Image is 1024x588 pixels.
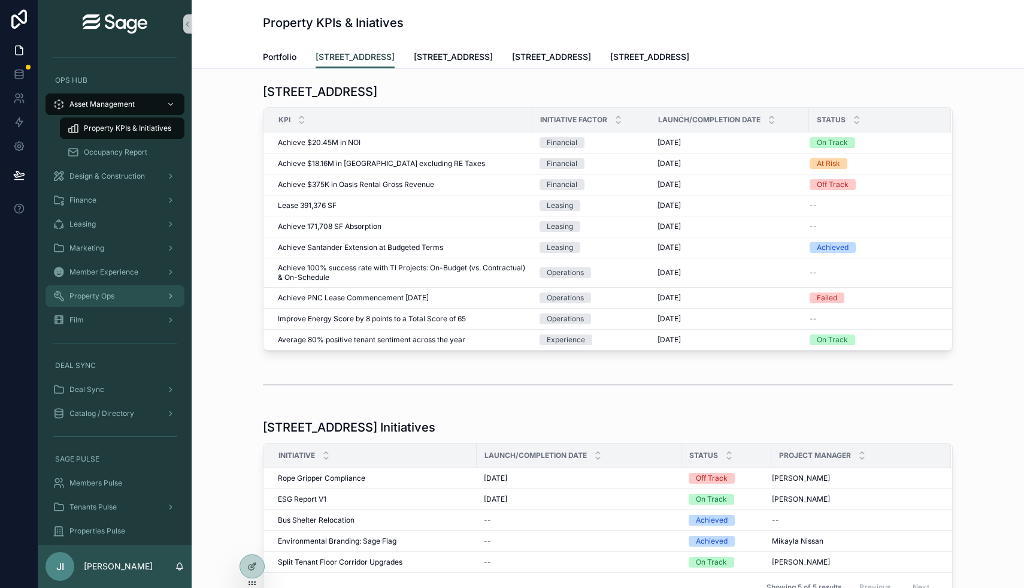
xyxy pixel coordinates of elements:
[610,51,689,63] span: [STREET_ADDRESS]
[278,557,469,567] a: Split Tenant Floor Corridor Upgrades
[46,70,184,91] a: OPS HUB
[278,138,525,147] a: Achieve $20.45M in NOI
[658,268,802,278] a: [DATE]
[84,560,153,572] p: [PERSON_NAME]
[810,314,817,324] span: --
[484,451,587,460] span: Launch/Completion Date
[547,200,573,211] div: Leasing
[547,267,584,278] div: Operations
[278,474,469,483] a: Rope Gripper Compliance
[810,179,937,190] a: Off Track
[69,526,125,536] span: Properties Pulse
[772,515,937,525] a: --
[810,334,937,345] a: On Track
[60,141,184,163] a: Occupancy Report
[38,48,192,545] div: scrollable content
[810,268,937,278] a: --
[696,515,728,526] div: Achieved
[689,515,764,526] a: Achieved
[547,158,577,169] div: Financial
[540,137,643,148] a: Financial
[810,158,937,169] a: At Risk
[658,138,802,147] a: [DATE]
[414,46,493,70] a: [STREET_ADDRESS]
[547,221,573,232] div: Leasing
[772,536,937,546] a: Mikayla Nissan
[772,536,823,546] span: Mikayla Nissan
[278,515,469,525] a: Bus Shelter Relocation
[69,502,117,512] span: Tenants Pulse
[278,180,525,189] a: Achieve $375K in Oasis Rental Gross Revenue
[55,76,87,85] span: OPS HUB
[817,115,846,125] span: Status
[810,314,937,324] a: --
[540,313,643,324] a: Operations
[547,137,577,148] div: Financial
[658,159,802,168] a: [DATE]
[278,263,525,282] a: Achieve 100% success rate with TI Projects: On-Budget (vs. Contractual) & On-Schedule
[817,242,849,253] div: Achieved
[658,293,681,303] span: [DATE]
[658,314,681,324] span: [DATE]
[278,293,429,303] span: Achieve PNC Lease Commencement [DATE]
[69,315,84,325] span: Film
[46,94,184,115] a: Asset Management
[772,474,830,483] span: [PERSON_NAME]
[658,243,681,252] span: [DATE]
[263,83,377,100] h1: [STREET_ADDRESS]
[278,201,525,210] a: Lease 391,376 SF
[696,494,727,505] div: On Track
[689,473,764,484] a: Off Track
[278,222,525,231] a: Achieve 171,708 SF Absorption
[278,222,381,231] span: Achieve 171,708 SF Absorption
[69,385,104,394] span: Deal Sync
[658,243,802,252] a: [DATE]
[278,201,337,210] span: Lease 391,376 SF
[696,536,728,547] div: Achieved
[512,46,591,70] a: [STREET_ADDRESS]
[278,536,469,546] a: Environmental Branding: Sage Flag
[512,51,591,63] span: [STREET_ADDRESS]
[810,201,937,210] a: --
[278,494,469,504] a: ESG Report V1
[540,221,643,232] a: Leasing
[278,138,360,147] span: Achieve $20.45M in NOI
[263,419,435,436] h1: [STREET_ADDRESS] Initiatives
[484,536,491,546] span: --
[69,171,145,181] span: Design & Construction
[46,213,184,235] a: Leasing
[658,201,681,210] span: [DATE]
[278,314,466,324] span: Improve Energy Score by 8 points to a Total Score of 65
[658,268,681,278] span: [DATE]
[610,46,689,70] a: [STREET_ADDRESS]
[696,473,728,484] div: Off Track
[56,559,64,574] span: JI
[810,137,937,148] a: On Track
[278,180,434,189] span: Achieve $375K in Oasis Rental Gross Revenue
[696,557,727,568] div: On Track
[689,536,764,547] a: Achieved
[278,451,315,460] span: Initiative
[658,293,802,303] a: [DATE]
[658,222,681,231] span: [DATE]
[263,51,296,63] span: Portfolio
[779,451,851,460] span: Project Manager
[263,14,404,31] h1: Property KPIs & Iniatives
[810,293,937,303] a: Failed
[46,403,184,424] a: Catalog / Directory
[810,201,817,210] span: --
[46,496,184,518] a: Tenants Pulse
[278,115,290,125] span: KPI
[69,291,114,301] span: Property Ops
[69,99,135,109] span: Asset Management
[278,335,465,345] span: Average 80% positive tenant sentiment across the year
[46,285,184,307] a: Property Ops
[540,267,643,278] a: Operations
[83,14,147,34] img: App logo
[810,222,817,231] span: --
[46,165,184,187] a: Design & Construction
[547,334,585,345] div: Experience
[69,219,96,229] span: Leasing
[46,189,184,211] a: Finance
